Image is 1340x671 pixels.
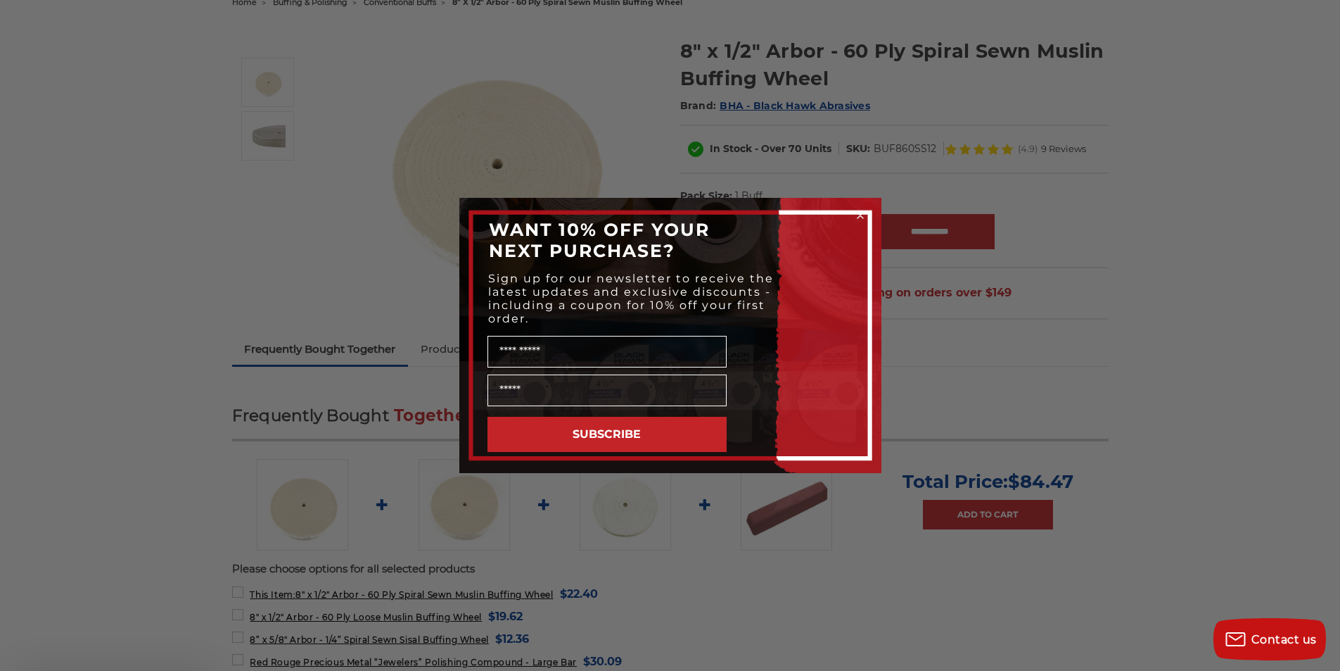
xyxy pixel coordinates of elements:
button: SUBSCRIBE [487,417,727,452]
span: Contact us [1251,633,1317,646]
span: Sign up for our newsletter to receive the latest updates and exclusive discounts - including a co... [488,272,774,325]
input: Email [487,375,727,406]
button: Close dialog [853,208,867,222]
span: WANT 10% OFF YOUR NEXT PURCHASE? [489,219,710,261]
button: Contact us [1213,618,1326,660]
